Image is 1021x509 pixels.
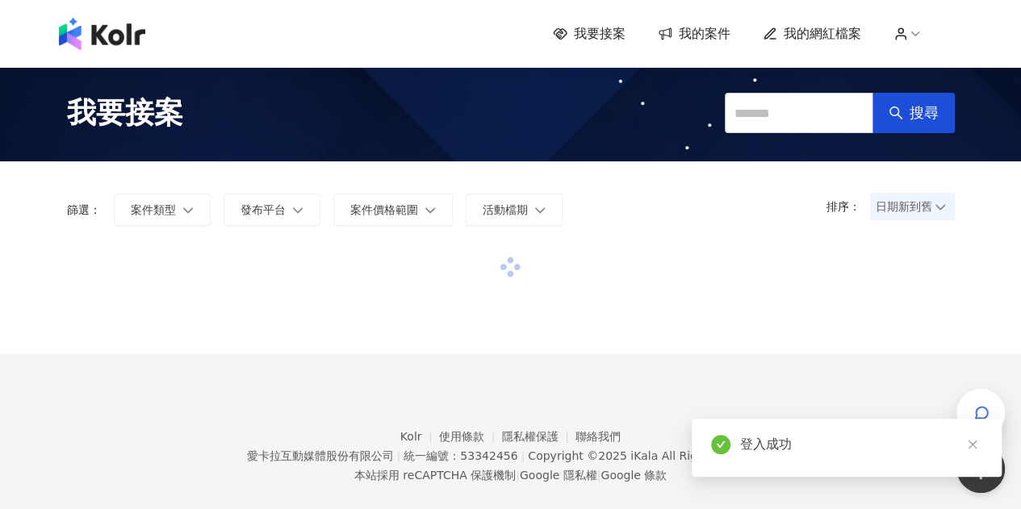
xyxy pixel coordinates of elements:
[889,106,903,120] span: search
[483,203,528,216] span: 活動檔期
[114,194,211,226] button: 案件類型
[630,449,658,462] a: iKala
[520,469,597,482] a: Google 隱私權
[575,430,621,443] a: 聯絡我們
[439,430,502,443] a: 使用條款
[466,194,563,226] button: 活動檔期
[354,465,667,485] span: 本站採用 reCAPTCHA 保護機制
[600,469,667,482] a: Google 條款
[826,200,870,213] p: 排序：
[59,18,145,50] img: logo
[400,430,439,443] a: Kolr
[246,449,393,462] div: 愛卡拉互動媒體股份有限公司
[528,449,774,462] div: Copyright © 2025 All Rights Reserved.
[67,93,183,133] span: 我要接案
[516,469,520,482] span: |
[350,203,418,216] span: 案件價格範圍
[711,435,730,454] span: check-circle
[574,25,626,43] span: 我要接案
[597,469,601,482] span: |
[910,104,939,122] span: 搜尋
[872,93,955,133] button: 搜尋
[333,194,453,226] button: 案件價格範圍
[553,25,626,43] a: 我要接案
[521,449,525,462] span: |
[502,430,576,443] a: 隱私權保護
[131,203,176,216] span: 案件類型
[679,25,730,43] span: 我的案件
[658,25,730,43] a: 我的案件
[241,203,286,216] span: 發布平台
[67,203,101,216] p: 篩選：
[784,25,861,43] span: 我的網紅檔案
[740,435,982,454] div: 登入成功
[876,194,949,219] span: 日期新到舊
[763,25,861,43] a: 我的網紅檔案
[404,449,517,462] div: 統一編號：53342456
[396,449,400,462] span: |
[967,439,978,450] span: close
[224,194,320,226] button: 發布平台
